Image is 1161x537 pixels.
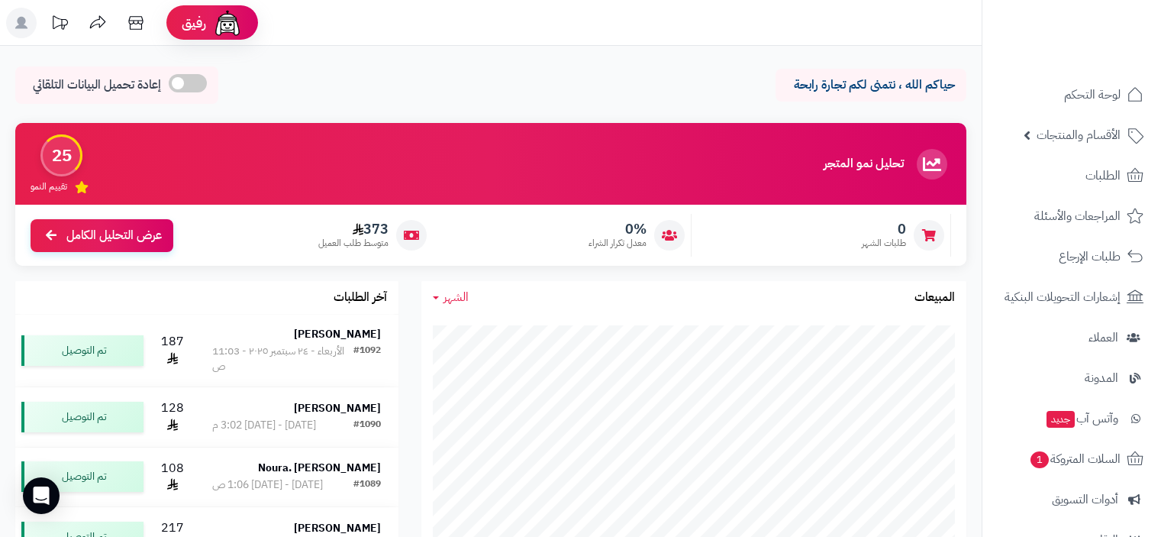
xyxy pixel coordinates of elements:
span: 0 [862,221,906,238]
span: عرض التحليل الكامل [66,227,162,244]
a: المدونة [992,360,1152,396]
a: السلات المتروكة1 [992,441,1152,477]
strong: Noura. [PERSON_NAME] [258,460,381,476]
span: إشعارات التحويلات البنكية [1005,286,1121,308]
span: تقييم النمو [31,180,67,193]
span: جديد [1047,411,1075,428]
span: الأقسام والمنتجات [1037,125,1121,146]
span: وآتس آب [1045,408,1118,429]
span: العملاء [1088,327,1118,348]
span: رفيق [182,14,206,32]
img: ai-face.png [212,8,243,38]
p: حياكم الله ، نتمنى لكم تجارة رابحة [787,76,955,94]
div: الأربعاء - ٢٤ سبتمبر ٢٠٢٥ - 11:03 ص [212,344,353,374]
div: [DATE] - [DATE] 3:02 م [212,418,316,433]
a: لوحة التحكم [992,76,1152,113]
span: المراجعات والأسئلة [1034,205,1121,227]
strong: [PERSON_NAME] [294,400,381,416]
div: [DATE] - [DATE] 1:06 ص [212,477,323,493]
h3: تحليل نمو المتجر [824,157,904,171]
span: معدل تكرار الشراء [589,237,647,250]
td: 128 [150,387,195,447]
h3: آخر الطلبات [334,291,387,305]
strong: [PERSON_NAME] [294,326,381,342]
img: logo-2.png [1057,43,1146,75]
td: 108 [150,448,195,507]
td: 187 [150,315,195,387]
a: عرض التحليل الكامل [31,219,173,252]
a: أدوات التسويق [992,481,1152,518]
span: السلات المتروكة [1029,448,1121,470]
a: العملاء [992,319,1152,356]
span: 0% [589,221,647,238]
h3: المبيعات [914,291,955,305]
a: تحديثات المنصة [40,8,79,42]
div: تم التوصيل [21,402,144,432]
a: الشهر [433,289,469,306]
span: الشهر [443,288,469,306]
div: تم التوصيل [21,461,144,492]
div: #1090 [353,418,381,433]
div: #1092 [353,344,381,374]
span: المدونة [1085,367,1118,389]
div: #1089 [353,477,381,493]
span: 373 [318,221,389,238]
span: طلبات الإرجاع [1059,246,1121,267]
strong: [PERSON_NAME] [294,520,381,536]
span: الطلبات [1085,165,1121,186]
a: إشعارات التحويلات البنكية [992,279,1152,315]
span: إعادة تحميل البيانات التلقائي [33,76,161,94]
a: الطلبات [992,157,1152,194]
a: المراجعات والأسئلة [992,198,1152,235]
a: وآتس آبجديد [992,400,1152,437]
span: 1 [1030,451,1049,468]
span: أدوات التسويق [1052,489,1118,510]
span: لوحة التحكم [1064,84,1121,105]
div: Open Intercom Messenger [23,477,60,514]
span: متوسط طلب العميل [318,237,389,250]
a: طلبات الإرجاع [992,238,1152,275]
div: تم التوصيل [21,335,144,366]
span: طلبات الشهر [862,237,906,250]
